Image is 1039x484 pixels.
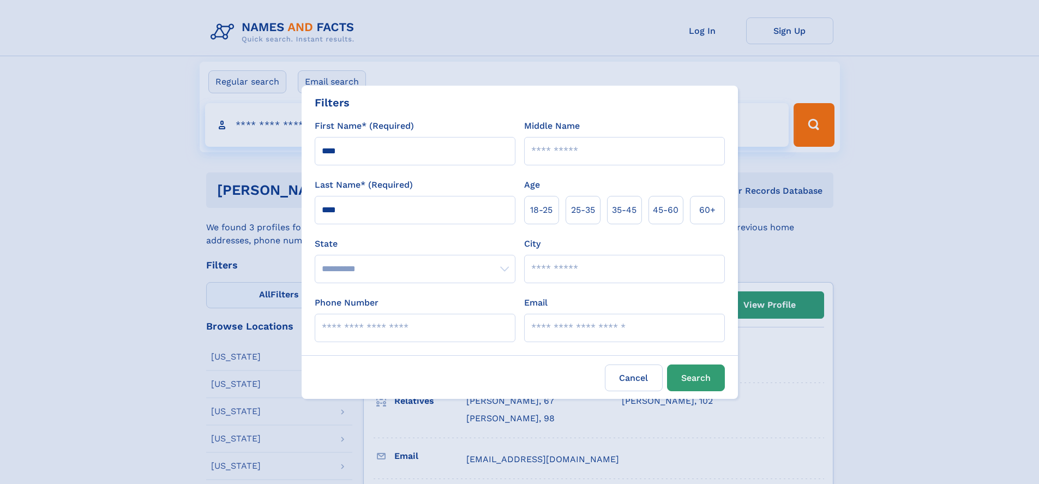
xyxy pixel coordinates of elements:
[524,119,580,133] label: Middle Name
[524,296,548,309] label: Email
[315,237,515,250] label: State
[612,204,636,217] span: 35‑45
[653,204,678,217] span: 45‑60
[524,178,540,192] label: Age
[315,178,413,192] label: Last Name* (Required)
[667,365,725,391] button: Search
[524,237,540,250] label: City
[571,204,595,217] span: 25‑35
[315,296,379,309] label: Phone Number
[315,94,350,111] div: Filters
[530,204,552,217] span: 18‑25
[315,119,414,133] label: First Name* (Required)
[699,204,716,217] span: 60+
[605,365,663,391] label: Cancel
